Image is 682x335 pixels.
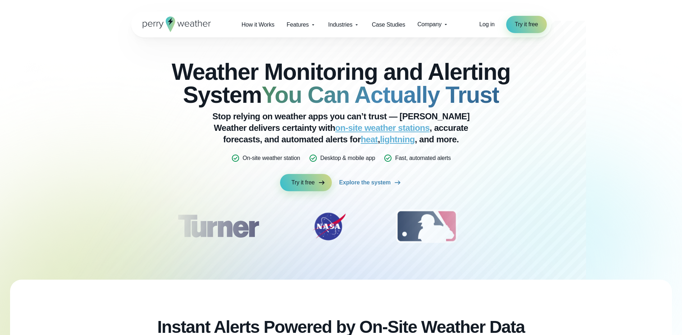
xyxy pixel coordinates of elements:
a: Explore the system [339,174,402,191]
img: MLB.svg [389,208,464,244]
span: Industries [328,20,352,29]
p: Stop relying on weather apps you can’t trust — [PERSON_NAME] Weather delivers certainty with , ac... [197,111,485,145]
h2: Weather Monitoring and Alerting System [167,60,515,106]
span: Try it free [292,178,315,187]
span: Log in [479,21,494,27]
p: On-site weather station [243,154,300,162]
span: How it Works [242,20,275,29]
img: Turner-Construction_1.svg [167,208,269,244]
a: on-site weather stations [335,123,430,133]
img: PGA.svg [499,208,557,244]
div: 2 of 12 [304,208,354,244]
p: Fast, automated alerts [395,154,451,162]
a: Try it free [506,16,547,33]
span: Try it free [515,20,538,29]
span: Company [417,20,441,29]
div: slideshow [167,208,515,248]
span: Features [287,20,309,29]
a: heat [361,134,377,144]
a: Case Studies [366,17,411,32]
div: 4 of 12 [499,208,557,244]
a: How it Works [235,17,281,32]
span: Explore the system [339,178,390,187]
span: Case Studies [372,20,405,29]
p: Desktop & mobile app [320,154,375,162]
img: NASA.svg [304,208,354,244]
div: 3 of 12 [389,208,464,244]
a: lightning [380,134,415,144]
strong: You Can Actually Trust [262,82,499,108]
div: 1 of 12 [167,208,269,244]
a: Try it free [280,174,332,191]
a: Log in [479,20,494,29]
